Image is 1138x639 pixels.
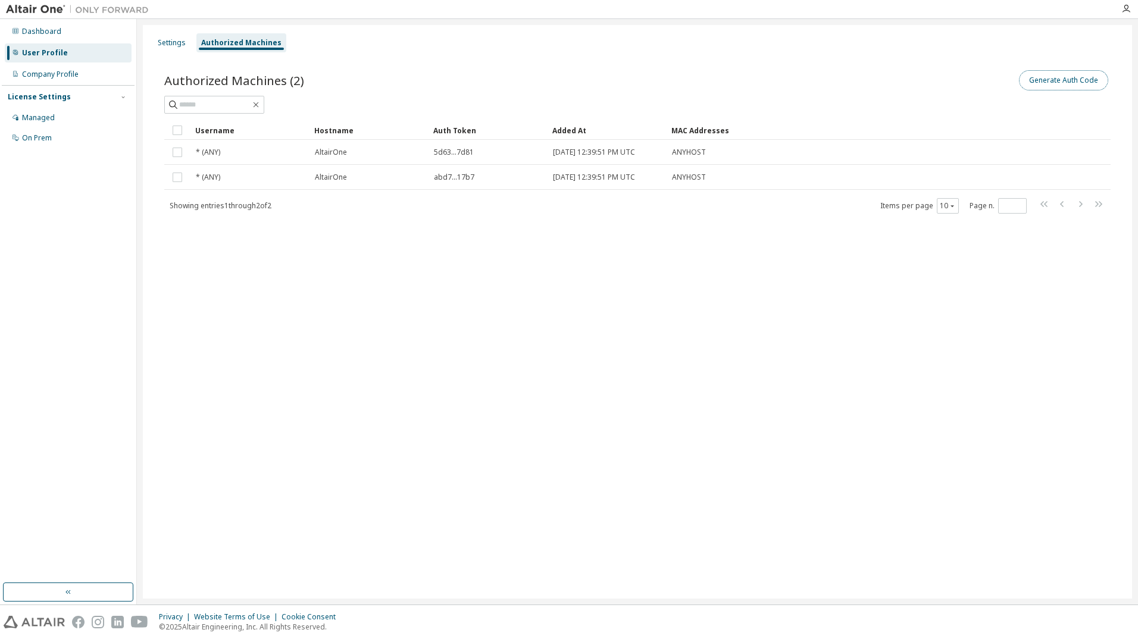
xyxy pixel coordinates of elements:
span: 5d63...7d81 [434,148,474,157]
div: On Prem [22,133,52,143]
img: youtube.svg [131,616,148,628]
span: * (ANY) [196,173,220,182]
span: abd7...17b7 [434,173,474,182]
span: [DATE] 12:39:51 PM UTC [553,173,635,182]
img: linkedin.svg [111,616,124,628]
div: Auth Token [433,121,543,140]
div: User Profile [22,48,68,58]
span: [DATE] 12:39:51 PM UTC [553,148,635,157]
div: Username [195,121,305,140]
div: Settings [158,38,186,48]
div: Cookie Consent [282,612,343,622]
img: Altair One [6,4,155,15]
button: 10 [940,201,956,211]
div: Company Profile [22,70,79,79]
span: ANYHOST [672,173,706,182]
div: Privacy [159,612,194,622]
div: License Settings [8,92,71,102]
span: * (ANY) [196,148,220,157]
span: Authorized Machines (2) [164,72,304,89]
div: Website Terms of Use [194,612,282,622]
button: Generate Auth Code [1019,70,1108,90]
span: Page n. [970,198,1027,214]
div: Hostname [314,121,424,140]
div: MAC Addresses [671,121,986,140]
div: Managed [22,113,55,123]
img: instagram.svg [92,616,104,628]
div: Added At [552,121,662,140]
div: Dashboard [22,27,61,36]
img: facebook.svg [72,616,85,628]
img: altair_logo.svg [4,616,65,628]
p: © 2025 Altair Engineering, Inc. All Rights Reserved. [159,622,343,632]
span: AltairOne [315,173,347,182]
span: Items per page [880,198,959,214]
div: Authorized Machines [201,38,282,48]
span: AltairOne [315,148,347,157]
span: ANYHOST [672,148,706,157]
span: Showing entries 1 through 2 of 2 [170,201,271,211]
